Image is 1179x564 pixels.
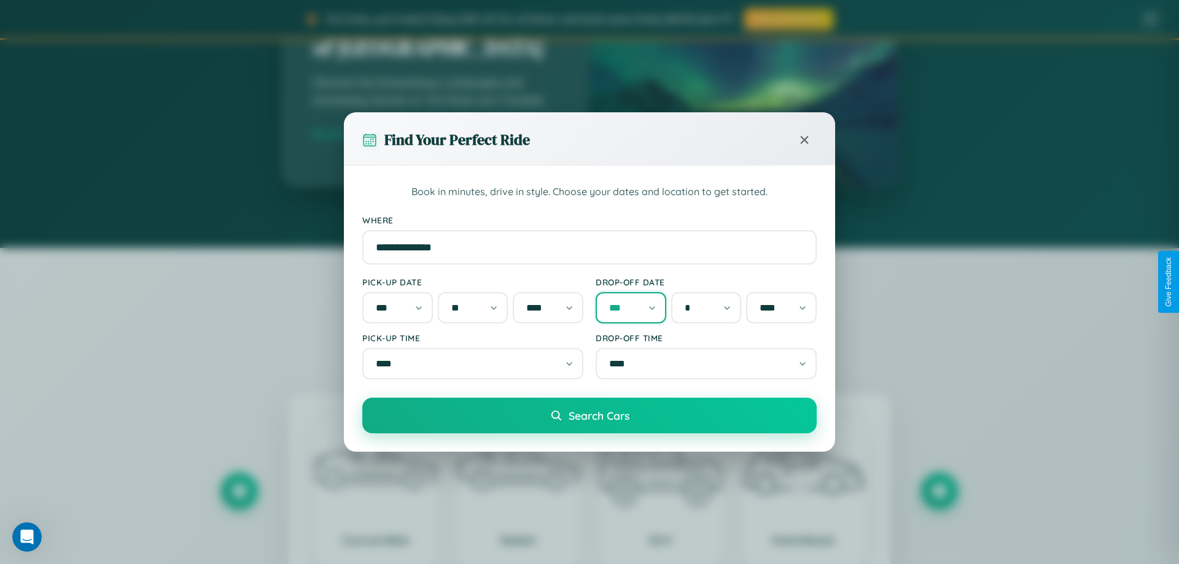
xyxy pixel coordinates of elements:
label: Where [362,215,817,225]
label: Pick-up Date [362,277,583,287]
button: Search Cars [362,398,817,433]
p: Book in minutes, drive in style. Choose your dates and location to get started. [362,184,817,200]
span: Search Cars [569,409,629,422]
label: Drop-off Date [596,277,817,287]
h3: Find Your Perfect Ride [384,129,530,150]
label: Drop-off Time [596,333,817,343]
label: Pick-up Time [362,333,583,343]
